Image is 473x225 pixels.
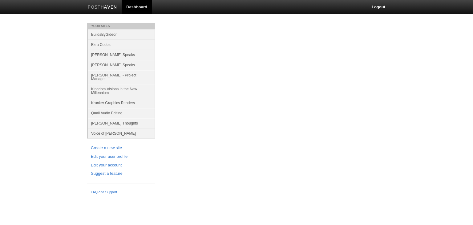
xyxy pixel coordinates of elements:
[88,84,155,98] a: Kingdom Visions in the New Millennium
[88,5,117,10] img: Posthaven-bar
[88,60,155,70] a: [PERSON_NAME] Speaks
[91,153,151,160] a: Edit your user profile
[88,118,155,128] a: [PERSON_NAME] Thoughts
[91,145,151,151] a: Create a new site
[88,108,155,118] a: Quail Audio Editing
[88,128,155,138] a: Voice of [PERSON_NAME]
[88,50,155,60] a: [PERSON_NAME] Speaks
[88,39,155,50] a: Ezra Codes
[88,29,155,39] a: BuildsByGideon
[87,23,155,29] li: Your Sites
[91,162,151,169] a: Edit your account
[91,170,151,177] a: Suggest a feature
[88,98,155,108] a: Krunker Graphics Renders
[88,70,155,84] a: [PERSON_NAME] - Project Manager
[91,190,151,195] a: FAQ and Support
